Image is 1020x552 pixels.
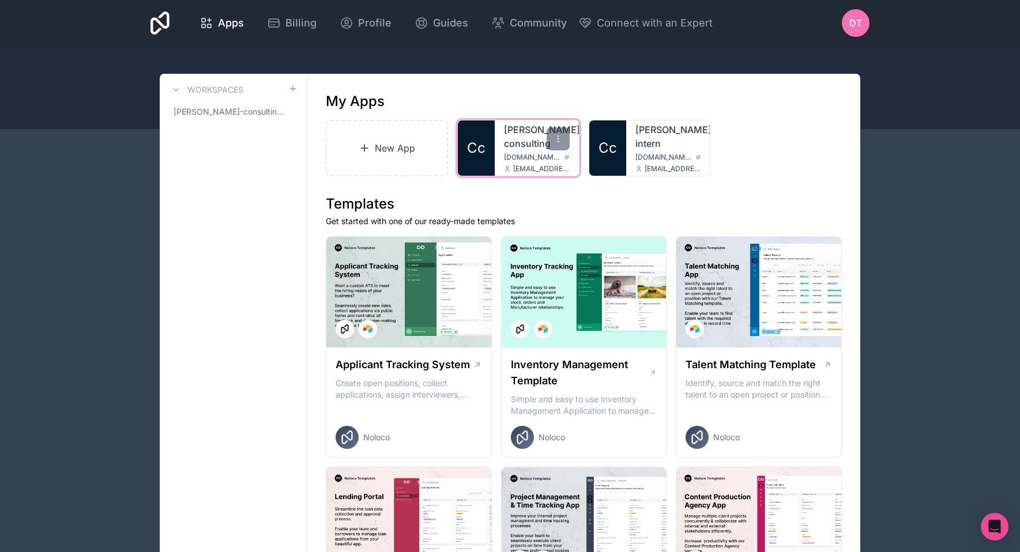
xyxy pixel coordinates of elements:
[578,15,713,31] button: Connect with an Expert
[218,15,244,31] span: Apps
[326,120,448,176] a: New App
[635,153,701,162] a: [DOMAIN_NAME][PERSON_NAME]
[686,377,832,400] p: Identify, source and match the right talent to an open project or position with our Talent Matchi...
[511,357,649,389] h1: Inventory Management Template
[336,357,470,373] h1: Applicant Tracking System
[187,84,243,96] h3: Workspaces
[326,92,385,111] h1: My Apps
[849,16,862,30] span: DT
[513,164,570,173] span: [EMAIL_ADDRESS][PERSON_NAME][DOMAIN_NAME]
[258,10,326,36] a: Billing
[635,123,701,150] a: [PERSON_NAME]-intern
[981,513,1008,540] div: Open Intercom Messenger
[599,139,617,157] span: Cc
[539,324,548,334] img: Airtable Logo
[589,120,626,176] a: Cc
[511,394,657,417] p: Simple and easy to use Inventory Management Application to manage your stock, orders and Manufact...
[433,15,468,31] span: Guides
[169,83,243,97] a: Workspaces
[285,15,317,31] span: Billing
[686,357,816,373] h1: Talent Matching Template
[169,101,298,122] a: [PERSON_NAME]-consulting-workspace
[358,15,392,31] span: Profile
[467,139,485,157] span: Cc
[504,123,570,150] a: [PERSON_NAME]-consulting
[504,153,570,162] a: [DOMAIN_NAME][PERSON_NAME]
[363,432,390,443] span: Noloco
[326,195,842,213] h1: Templates
[405,10,477,36] a: Guides
[690,324,699,334] img: Airtable Logo
[539,432,565,443] span: Noloco
[326,215,842,227] p: Get started with one of our ready-made templates
[482,10,576,36] a: Community
[363,324,372,334] img: Airtable Logo
[635,153,692,162] span: [DOMAIN_NAME][PERSON_NAME]
[190,10,253,36] a: Apps
[597,15,713,31] span: Connect with an Expert
[330,10,401,36] a: Profile
[645,164,701,173] span: [EMAIL_ADDRESS][PERSON_NAME][DOMAIN_NAME]
[336,377,482,400] p: Create open positions, collect applications, assign interviewers, centralise candidate feedback a...
[504,153,560,162] span: [DOMAIN_NAME][PERSON_NAME]
[458,120,495,176] a: Cc
[713,432,740,443] span: Noloco
[510,15,567,31] span: Community
[174,106,288,118] span: [PERSON_NAME]-consulting-workspace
